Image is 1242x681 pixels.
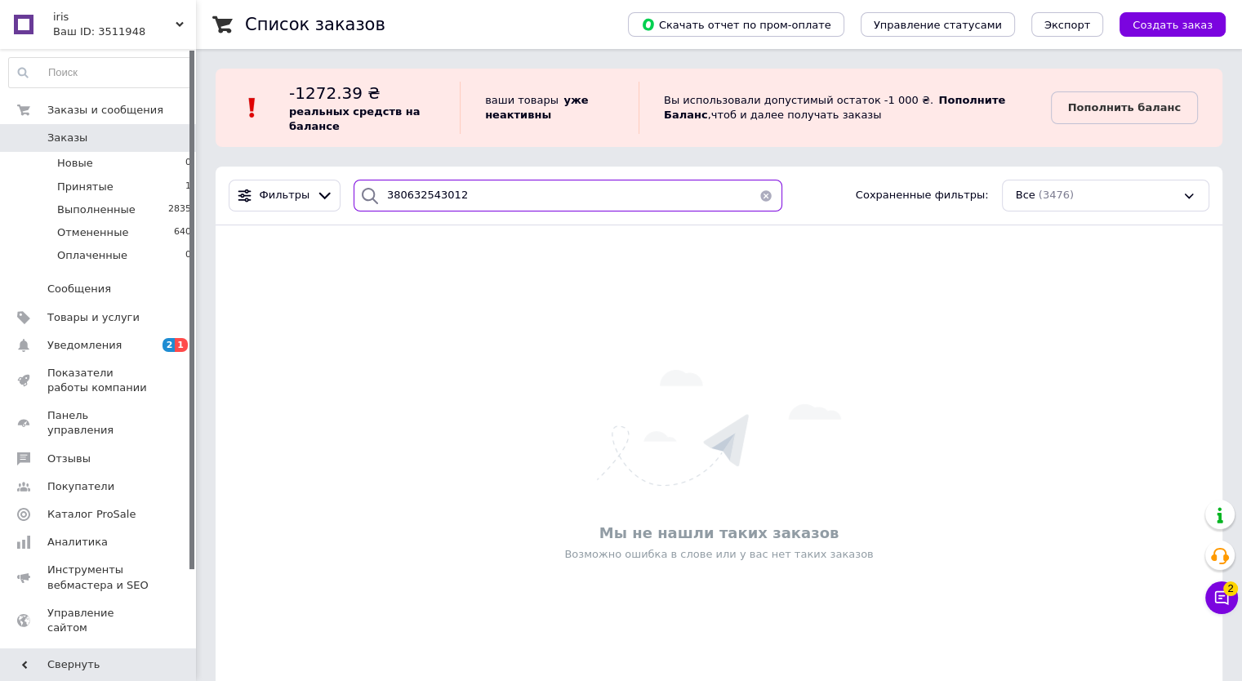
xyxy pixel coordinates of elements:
span: 2 [1223,581,1238,596]
input: Поиск по номеру заказа, ФИО покупателя, номеру телефона, Email, номеру накладной [354,180,782,211]
button: Управление статусами [861,12,1015,37]
span: Сообщения [47,282,111,296]
span: 2835 [168,203,191,217]
b: реальных средств на балансе [289,105,420,132]
span: Отмененные [57,225,128,240]
span: Покупатели [47,479,114,494]
span: Уведомления [47,338,122,353]
button: Чат с покупателем2 [1205,581,1238,614]
button: Создать заказ [1120,12,1226,37]
div: ваши товары [460,82,639,134]
img: :exclamation: [240,96,265,120]
button: Очистить [750,180,782,211]
button: Экспорт [1031,12,1103,37]
span: 2 [162,338,176,352]
img: Ничего не найдено [597,370,841,486]
span: (3476) [1039,189,1074,201]
span: Каталог ProSale [47,507,136,522]
span: Принятые [57,180,114,194]
span: 1 [185,180,191,194]
span: Оплаченные [57,248,127,263]
span: Экспорт [1044,19,1090,31]
span: Заказы и сообщения [47,103,163,118]
div: Возможно ошибка в слове или у вас нет таких заказов [224,547,1214,562]
span: 1 [175,338,188,352]
span: Заказы [47,131,87,145]
div: Вы использовали допустимый остаток -1 000 ₴. , чтоб и далее получать заказы [639,82,1051,134]
button: Скачать отчет по пром-оплате [628,12,844,37]
span: Товары и услуги [47,310,140,325]
b: уже неактивны [485,94,589,121]
span: -1272.39 ₴ [289,83,381,103]
span: Управление сайтом [47,606,151,635]
a: Создать заказ [1103,18,1226,30]
span: Выполненные [57,203,136,217]
span: Показатели работы компании [47,366,151,395]
h1: Список заказов [245,15,385,34]
span: Инструменты вебмастера и SEO [47,563,151,592]
span: Все [1016,188,1035,203]
span: Отзывы [47,452,91,466]
span: 0 [185,248,191,263]
span: Аналитика [47,535,108,550]
span: Фильтры [260,188,310,203]
span: Новые [57,156,93,171]
a: Пополнить баланс [1051,91,1198,124]
span: Управление статусами [874,19,1002,31]
span: 0 [185,156,191,171]
span: 640 [174,225,191,240]
b: Пополнить баланс [1068,101,1181,113]
div: Ваш ID: 3511948 [53,24,196,39]
span: Скачать отчет по пром-оплате [641,17,831,32]
span: Сохраненные фильтры: [856,188,989,203]
div: Мы не нашли таких заказов [224,523,1214,543]
input: Поиск [9,58,192,87]
span: Панель управления [47,408,151,438]
span: iris [53,10,176,24]
span: Создать заказ [1133,19,1213,31]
